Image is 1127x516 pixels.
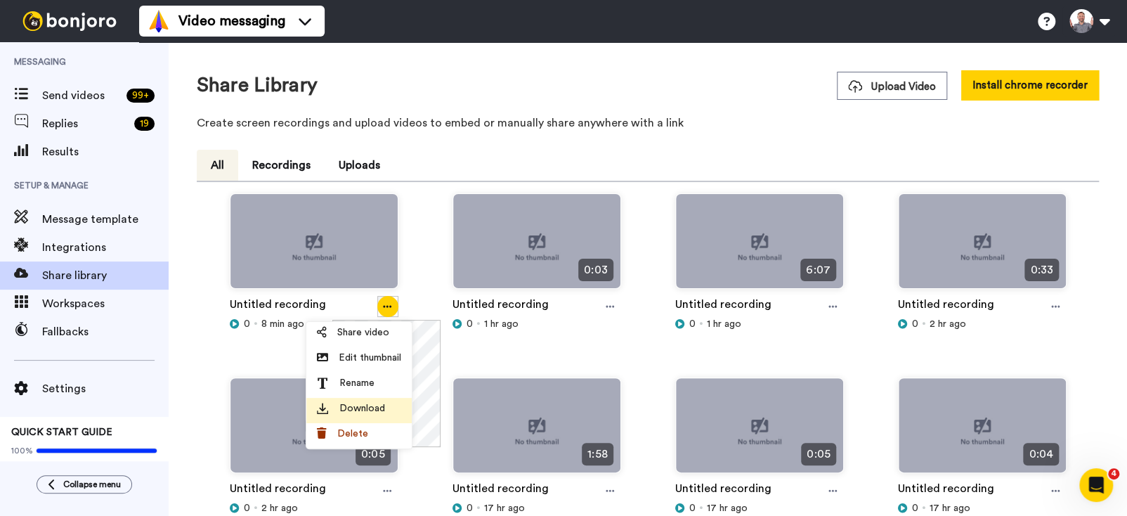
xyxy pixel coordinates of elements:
[42,115,129,132] span: Replies
[452,480,549,501] a: Untitled recording
[356,443,390,465] span: 0:05
[244,501,250,515] span: 0
[337,427,368,441] span: Delete
[339,401,385,415] span: Download
[689,317,696,331] span: 0
[582,443,613,465] span: 1:58
[148,10,170,32] img: vm-color.svg
[675,501,844,515] div: 17 hr ago
[961,70,1099,101] button: Install chrome recorder
[42,267,169,284] span: Share library
[453,378,620,484] img: no-thumbnail.jpg
[452,501,621,515] div: 17 hr ago
[452,317,621,331] div: 1 hr ago
[689,501,696,515] span: 0
[37,475,132,494] button: Collapse menu
[912,317,918,331] span: 0
[126,89,155,103] div: 99 +
[899,194,1066,300] img: no-thumbnail.jpg
[42,143,169,160] span: Results
[42,323,169,340] span: Fallbacks
[800,259,835,281] span: 6:07
[42,211,169,228] span: Message template
[837,72,947,100] button: Upload Video
[676,378,843,484] img: no-thumbnail.jpg
[801,443,835,465] span: 0:05
[238,150,325,181] button: Recordings
[230,501,398,515] div: 2 hr ago
[197,115,1099,131] p: Create screen recordings and upload videos to embed or manually share anywhere with a link
[467,317,473,331] span: 0
[42,87,121,104] span: Send videos
[452,296,549,317] a: Untitled recording
[1024,259,1058,281] span: 0:33
[898,501,1067,515] div: 17 hr ago
[898,317,1067,331] div: 2 hr ago
[898,296,994,317] a: Untitled recording
[42,239,169,256] span: Integrations
[134,117,155,131] div: 19
[197,150,238,181] button: All
[675,480,771,501] a: Untitled recording
[467,501,473,515] span: 0
[17,11,122,31] img: bj-logo-header-white.svg
[230,378,398,484] img: no-thumbnail.jpg
[848,79,936,94] span: Upload Video
[898,480,994,501] a: Untitled recording
[899,378,1066,484] img: no-thumbnail.jpg
[339,376,374,390] span: Rename
[63,479,121,490] span: Collapse menu
[230,317,398,331] div: 8 min ago
[197,75,318,96] h1: Share Library
[1023,443,1058,465] span: 0:04
[11,427,112,437] span: QUICK START GUIDE
[178,11,285,31] span: Video messaging
[42,295,169,312] span: Workspaces
[676,194,843,300] img: no-thumbnail.jpg
[230,296,326,317] a: Untitled recording
[230,194,398,300] img: no-thumbnail.jpg
[230,480,326,501] a: Untitled recording
[1108,468,1119,479] span: 4
[1079,468,1113,502] iframe: Intercom live chat
[244,317,250,331] span: 0
[325,150,394,181] button: Uploads
[675,296,771,317] a: Untitled recording
[339,351,401,365] span: Edit thumbnail
[11,445,33,456] span: 100%
[675,317,844,331] div: 1 hr ago
[42,380,169,397] span: Settings
[337,325,389,340] span: Share video
[578,259,613,281] span: 0:03
[912,501,918,515] span: 0
[453,194,620,300] img: no-thumbnail.jpg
